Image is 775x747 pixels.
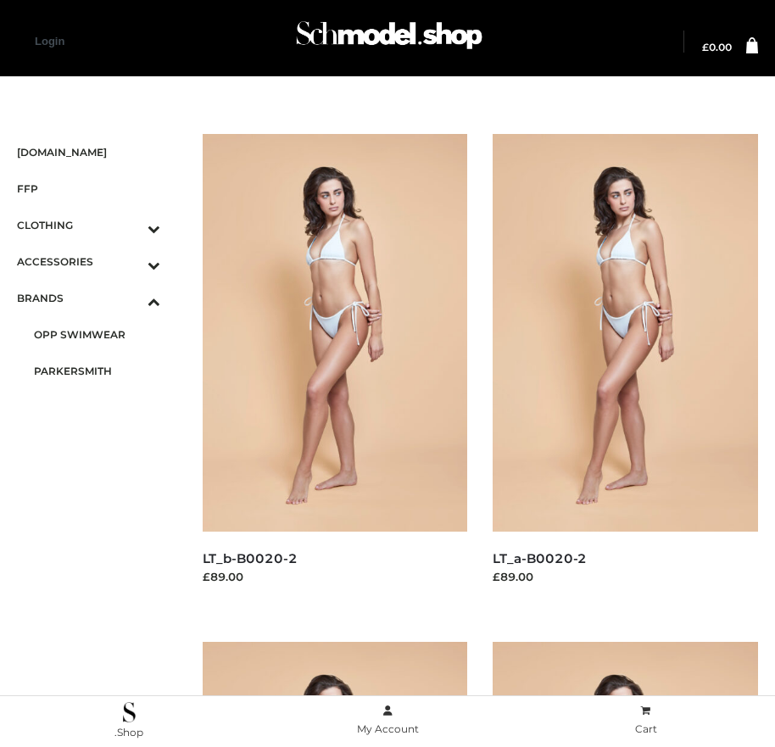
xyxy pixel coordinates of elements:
a: CLOTHINGToggle Submenu [17,207,160,243]
span: OPP SWIMWEAR [34,325,160,344]
span: Cart [635,722,657,735]
a: Login [35,35,64,47]
div: £89.00 [493,568,758,585]
a: Cart [516,701,775,739]
span: PARKERSMITH [34,361,160,381]
a: ACCESSORIESToggle Submenu [17,243,160,280]
a: LT_a-B0020-2 [493,550,587,566]
span: .Shop [114,726,143,739]
button: Toggle Submenu [101,243,160,280]
a: FFP [17,170,160,207]
a: £0.00 [702,42,732,53]
div: £89.00 [203,568,468,585]
bdi: 0.00 [702,41,732,53]
a: My Account [259,701,517,739]
span: BRANDS [17,288,160,308]
span: ACCESSORIES [17,252,160,271]
button: Toggle Submenu [101,280,160,316]
span: CLOTHING [17,215,160,235]
img: .Shop [123,702,136,722]
span: [DOMAIN_NAME] [17,142,160,162]
span: FFP [17,179,160,198]
a: BRANDSToggle Submenu [17,280,160,316]
span: £ [702,41,709,53]
a: LT_b-B0020-2 [203,550,298,566]
img: Schmodel Admin 964 [292,9,487,70]
button: Toggle Submenu [101,207,160,243]
a: Schmodel Admin 964 [288,14,487,70]
a: [DOMAIN_NAME] [17,134,160,170]
span: My Account [357,722,419,735]
a: OPP SWIMWEAR [34,316,160,353]
a: PARKERSMITH [34,353,160,389]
